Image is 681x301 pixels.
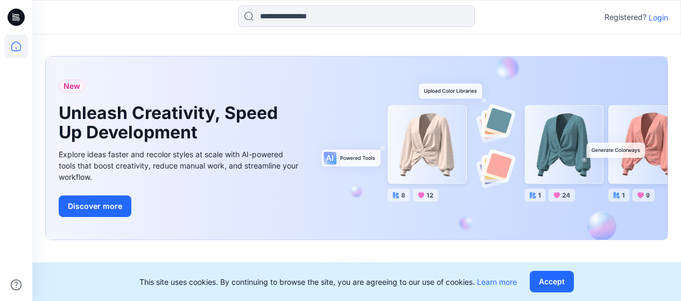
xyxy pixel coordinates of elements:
[59,149,301,183] div: Explore ideas faster and recolor styles at scale with AI-powered tools that boost creativity, red...
[59,195,131,217] button: Discover more
[530,271,574,292] button: Accept
[59,103,285,142] h1: Unleash Creativity, Speed Up Development
[649,12,668,23] p: Login
[139,276,517,288] p: This site uses cookies. By continuing to browse the site, you are agreeing to our use of cookies.
[605,11,647,24] p: Registered?
[477,277,517,286] a: Learn more
[64,80,80,93] span: New
[59,195,301,217] a: Discover more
